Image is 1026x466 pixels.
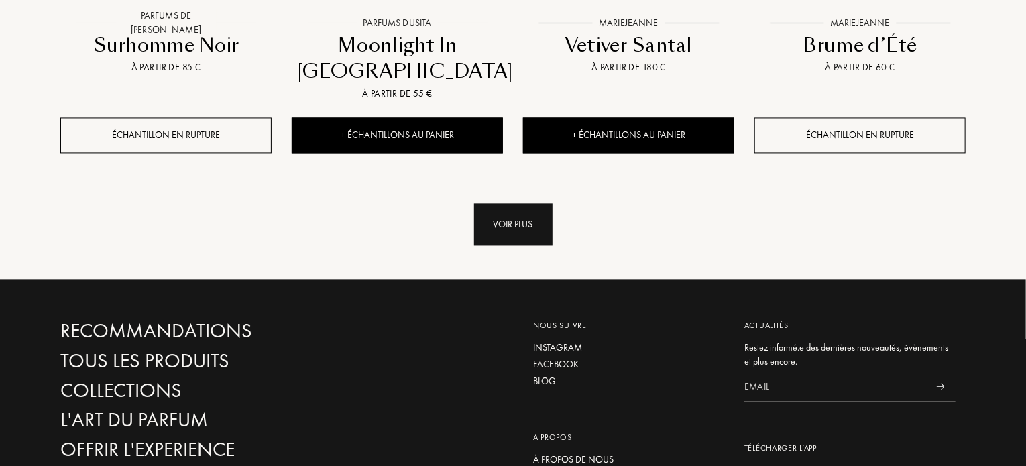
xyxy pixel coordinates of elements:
[60,408,349,432] a: L'Art du Parfum
[60,117,272,153] div: Échantillon en rupture
[292,117,503,153] div: + Échantillons au panier
[760,60,960,74] div: À partir de 60 €
[533,319,724,331] div: Nous suivre
[60,438,349,461] a: Offrir l'experience
[60,349,349,373] a: Tous les produits
[523,117,734,153] div: + Échantillons au panier
[528,60,729,74] div: À partir de 180 €
[60,379,349,402] a: Collections
[936,383,945,390] img: news_send.svg
[60,319,349,343] a: Recommandations
[297,86,498,101] div: À partir de 55 €
[744,442,956,454] div: Télécharger L’app
[744,319,956,331] div: Actualités
[66,60,266,74] div: À partir de 85 €
[533,357,724,371] a: Facebook
[744,371,925,402] input: Email
[754,117,966,153] div: Échantillon en rupture
[297,32,498,85] div: Moonlight In [GEOGRAPHIC_DATA]
[533,374,724,388] a: Blog
[533,341,724,355] a: Instagram
[533,431,724,443] div: A propos
[474,203,553,245] div: Voir plus
[744,341,956,369] div: Restez informé.e des dernières nouveautés, évènements et plus encore.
